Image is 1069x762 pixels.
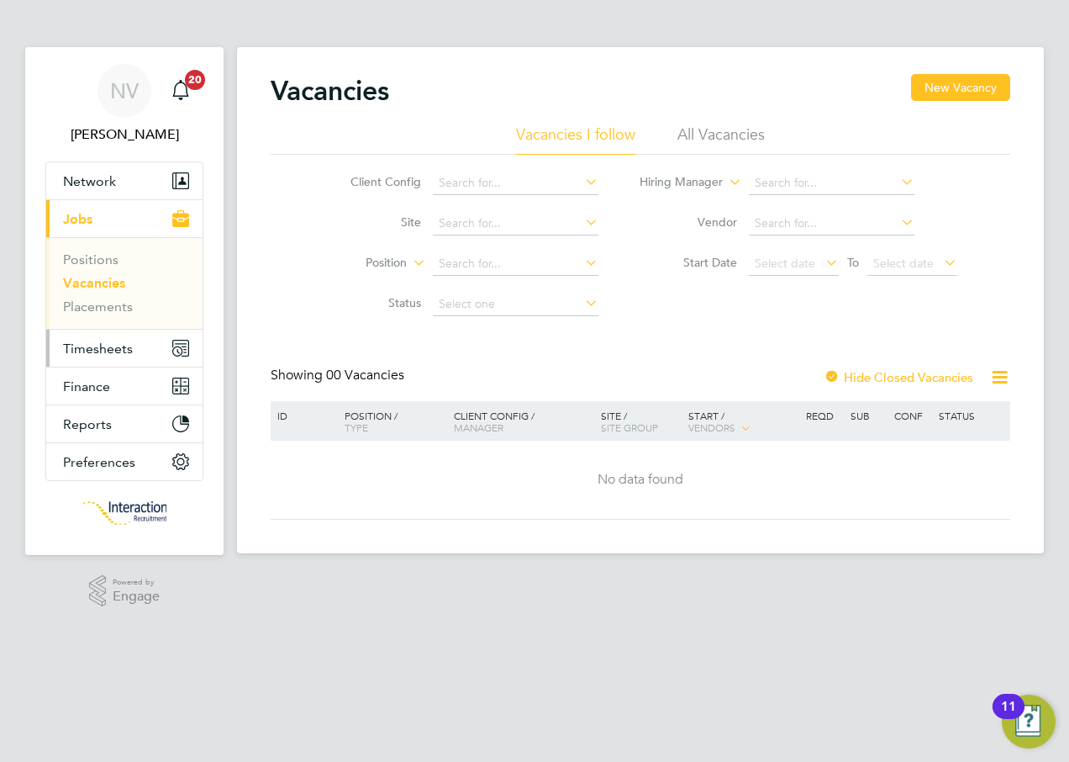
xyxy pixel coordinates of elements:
input: Search for... [749,212,914,235]
label: Start Date [640,255,737,270]
button: Finance [46,368,203,405]
a: Vacancies [63,275,125,291]
span: Engage [113,590,160,604]
span: Finance [63,378,110,394]
span: 00 Vacancies [326,367,404,384]
label: Site [324,214,421,230]
div: Status [935,401,1008,430]
input: Search for... [433,172,598,195]
button: New Vacancy [911,74,1010,101]
button: Jobs [46,200,203,237]
div: Start / [684,401,802,443]
div: Site / [597,401,685,442]
h2: Vacancies [271,74,389,108]
a: NV[PERSON_NAME] [45,64,203,145]
span: Reports [63,416,112,432]
span: Vendors [688,421,735,434]
span: Powered by [113,575,160,590]
input: Search for... [433,252,598,276]
div: Reqd [802,401,845,430]
div: Client Config / [450,401,597,442]
div: Conf [890,401,934,430]
nav: Main navigation [25,47,224,555]
button: Timesheets [46,330,203,367]
span: Manager [454,421,503,434]
input: Search for... [749,172,914,195]
a: Go to home page [45,498,203,525]
span: Jobs [63,211,92,227]
button: Network [46,162,203,199]
input: Select one [433,293,598,316]
span: Nic Vidler [45,124,203,145]
label: Position [310,255,407,272]
div: No data found [273,471,1008,489]
div: Showing [271,367,408,384]
span: 20 [185,70,205,90]
label: Vendor [640,214,737,230]
label: Status [324,295,421,310]
a: 20 [164,64,197,118]
label: Hide Closed Vacancies [824,369,973,385]
label: Hiring Manager [626,174,723,191]
div: Sub [846,401,890,430]
span: Select date [873,256,934,271]
li: Vacancies I follow [516,124,635,155]
span: To [842,251,864,273]
span: Type [345,421,368,434]
div: ID [273,401,332,430]
li: All Vacancies [677,124,765,155]
button: Reports [46,405,203,442]
a: Placements [63,299,133,315]
div: 11 [1001,706,1016,728]
button: Open Resource Center, 11 new notifications [1002,695,1056,749]
span: Preferences [63,454,135,470]
span: Timesheets [63,341,133,357]
a: Powered byEngage [89,575,161,607]
div: Jobs [46,237,203,329]
span: Select date [755,256,815,271]
button: Preferences [46,443,203,480]
img: interactionrecruitment-logo-retina.png [82,498,166,525]
input: Search for... [433,212,598,235]
span: Site Group [601,421,658,434]
a: Positions [63,251,118,267]
label: Client Config [324,174,421,189]
span: NV [110,80,139,102]
div: Position / [332,401,450,442]
span: Network [63,173,116,189]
